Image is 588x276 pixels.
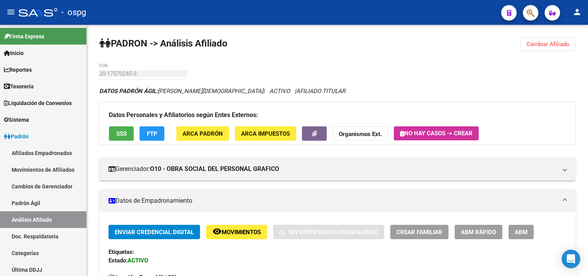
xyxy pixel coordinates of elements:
span: Tesorería [4,82,34,91]
span: Liquidación de Convenios [4,99,72,107]
button: ARCA Impuestos [235,126,296,141]
span: FTP [147,130,157,137]
span: Sistema [4,116,29,124]
span: ABM Rápido [461,229,496,236]
button: Crear Familiar [390,225,448,239]
span: Enviar Credencial Digital [115,229,194,236]
mat-panel-title: Datos de Empadronamiento [109,197,557,205]
span: ARCA Padrón [183,130,223,137]
span: [PERSON_NAME][DEMOGRAPHIC_DATA] [99,88,263,95]
mat-expansion-panel-header: Datos de Empadronamiento [99,189,576,212]
span: Inicio [4,49,24,57]
mat-panel-title: Gerenciador: [109,165,557,173]
span: Sin Certificado Discapacidad [288,229,378,236]
button: SSS [109,126,134,141]
h3: Datos Personales y Afiliatorios según Entes Externos: [109,110,566,121]
mat-expansion-panel-header: Gerenciador:O10 - OBRA SOCIAL DEL PERSONAL GRAFICO [99,157,576,181]
mat-icon: person [572,7,582,17]
strong: DATOS PADRÓN ÁGIL: [99,88,158,95]
span: No hay casos -> Crear [400,130,472,137]
button: FTP [140,126,164,141]
span: AFILIADO TITULAR [296,88,345,95]
span: Cambiar Afiliado [526,41,569,48]
span: Padrón [4,132,29,141]
mat-icon: menu [6,7,16,17]
button: Cambiar Afiliado [520,37,576,51]
strong: PADRON -> Análisis Afiliado [99,38,228,49]
i: | ACTIVO | [99,88,345,95]
button: ABM [509,225,534,239]
span: ARCA Impuestos [241,130,290,137]
span: SSS [116,130,127,137]
strong: Etiquetas: [109,248,134,255]
div: Open Intercom Messenger [562,250,580,268]
mat-icon: remove_red_eye [212,227,222,236]
button: Sin Certificado Discapacidad [273,225,384,239]
strong: Organismos Ext. [339,131,382,138]
button: ABM Rápido [455,225,502,239]
button: Organismos Ext. [333,126,388,141]
button: Enviar Credencial Digital [109,225,200,239]
strong: ACTIVO [128,257,148,264]
span: Movimientos [222,229,261,236]
button: No hay casos -> Crear [394,126,479,140]
button: ARCA Padrón [176,126,229,141]
strong: O10 - OBRA SOCIAL DEL PERSONAL GRAFICO [150,165,279,173]
span: Crear Familiar [397,229,442,236]
span: Reportes [4,66,32,74]
span: Firma Express [4,32,44,41]
button: Movimientos [206,225,267,239]
span: ABM [515,229,528,236]
span: - ospg [61,4,86,21]
strong: Estado: [109,257,128,264]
